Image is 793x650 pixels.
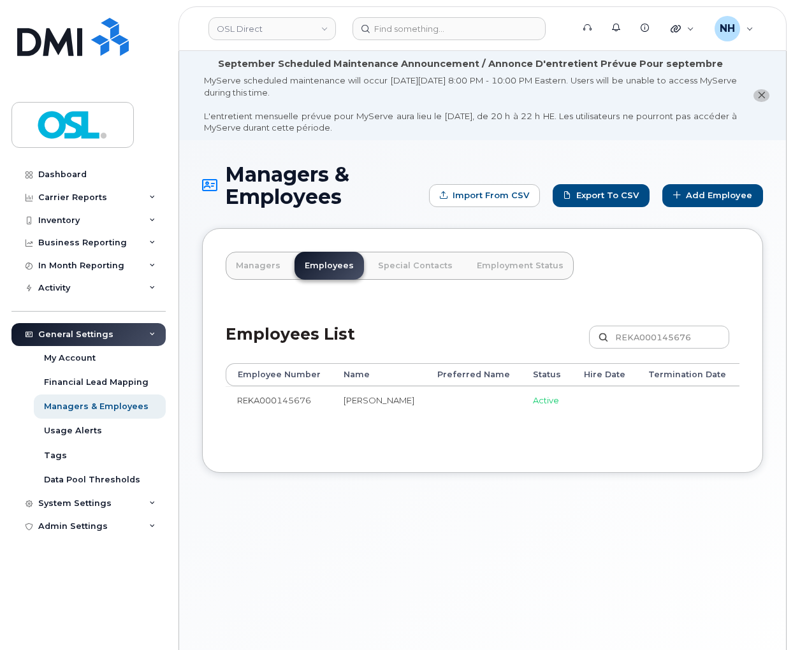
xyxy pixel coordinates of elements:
[553,184,650,208] a: Export to CSV
[226,386,332,438] td: REKA000145676
[429,184,540,208] form: Import from CSV
[753,89,769,103] button: close notification
[572,363,637,386] th: Hire Date
[426,363,521,386] th: Preferred Name
[521,363,572,386] th: Status
[368,252,463,280] a: Special Contacts
[226,326,355,363] h2: Employees List
[467,252,574,280] a: Employment Status
[662,184,763,208] a: Add Employee
[226,363,332,386] th: Employee Number
[295,252,364,280] a: Employees
[204,75,737,134] div: MyServe scheduled maintenance will occur [DATE][DATE] 8:00 PM - 10:00 PM Eastern. Users will be u...
[218,57,723,71] div: September Scheduled Maintenance Announcement / Annonce D'entretient Prévue Pour septembre
[202,163,423,208] h1: Managers & Employees
[332,363,426,386] th: Name
[226,252,291,280] a: Managers
[637,363,738,386] th: Termination Date
[533,395,559,405] span: Active
[332,386,426,438] td: [PERSON_NAME]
